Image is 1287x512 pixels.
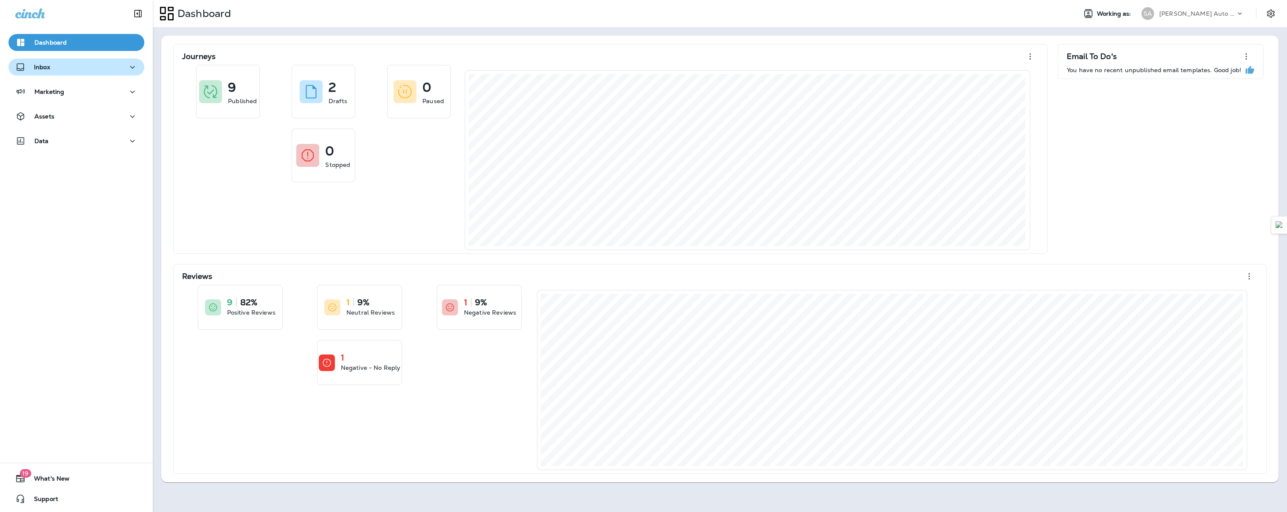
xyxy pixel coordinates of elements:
p: Journeys [182,52,216,61]
p: 9% [357,298,369,307]
p: Neutral Reviews [346,308,395,317]
button: Inbox [8,59,144,76]
button: Dashboard [8,34,144,51]
p: Dashboard [34,39,67,46]
span: 19 [20,469,31,478]
p: 9 [227,298,233,307]
span: What's New [25,475,70,485]
p: 1 [346,298,350,307]
button: Collapse Sidebar [126,5,150,22]
p: 1 [464,298,467,307]
p: Drafts [329,97,347,105]
img: Detect Auto [1276,221,1283,229]
p: Marketing [34,88,64,95]
p: Reviews [182,272,212,281]
p: 0 [422,83,431,92]
button: Assets [8,108,144,125]
button: Support [8,490,144,507]
p: You have no recent unpublished email templates. Good job! [1067,67,1241,73]
p: Paused [422,97,444,105]
p: Stopped [325,160,350,169]
p: Inbox [34,64,50,70]
p: Negative - No Reply [341,363,401,372]
button: Data [8,132,144,149]
p: Dashboard [174,7,231,20]
p: [PERSON_NAME] Auto Service & Tire Pros [1159,10,1236,17]
button: Settings [1263,6,1279,21]
div: SA [1141,7,1154,20]
p: Published [228,97,257,105]
p: 82% [240,298,257,307]
p: Email To Do's [1067,52,1117,61]
p: 1 [341,353,344,362]
p: 0 [325,147,334,155]
button: Marketing [8,83,144,100]
button: 19What's New [8,470,144,487]
p: 9% [475,298,487,307]
p: 9 [228,83,236,92]
p: Negative Reviews [464,308,516,317]
p: 2 [329,83,336,92]
span: Working as: [1097,10,1133,17]
p: Assets [34,113,54,120]
p: Positive Reviews [227,308,275,317]
p: Data [34,138,49,144]
span: Support [25,495,58,506]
